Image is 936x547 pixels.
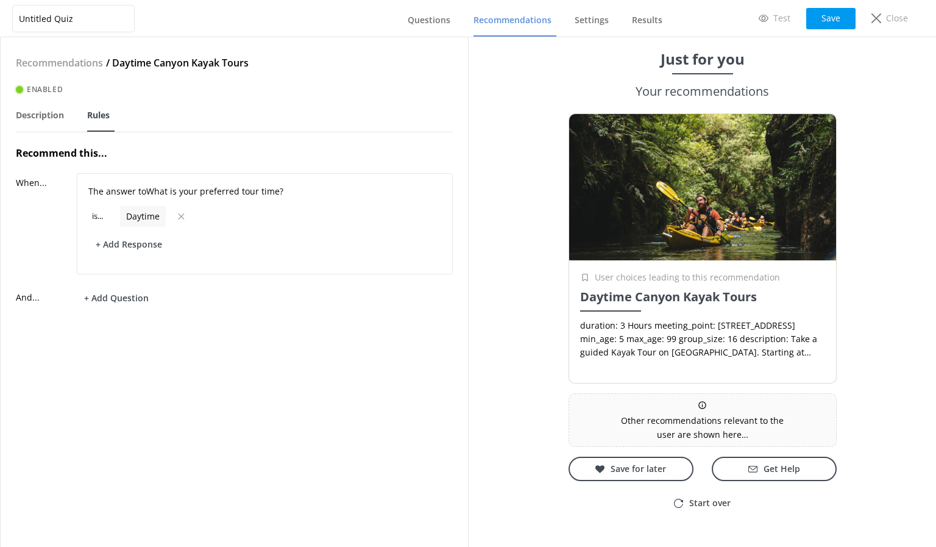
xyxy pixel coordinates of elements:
[16,55,103,71] h4: Recommendations
[569,457,693,481] button: Save for later
[659,491,746,515] button: Start over
[88,185,426,198] div: The answer to What is your preferred tour time?
[886,12,908,25] p: Close
[88,206,113,226] p: is ...
[575,14,609,26] span: Settings
[636,82,769,101] h3: Your recommendations
[16,109,64,121] span: Description
[580,290,825,304] h3: Daytime Canyon Kayak Tours
[16,173,77,274] p: When...
[16,100,69,132] a: Description
[120,206,166,227] p: Daytime
[88,234,169,256] button: + Add Response
[77,288,156,309] button: + Add Question
[661,49,745,68] h1: Just for you
[806,8,856,29] button: Save
[87,109,110,121] span: Rules
[408,14,450,26] span: Questions
[16,288,77,309] p: And...
[632,14,662,26] span: Results
[712,457,837,481] button: Get Help
[473,14,551,26] span: Recommendations
[16,146,453,162] h4: Recommend this...
[773,12,790,25] p: Test
[750,8,799,29] a: Test
[569,114,836,260] img: y6suzg25RQCgzxds0OMQ
[580,319,825,360] p: duration: 3 Hours meeting_point: [STREET_ADDRESS] min_age: 5 max_age: 99 group_size: 16 descripti...
[612,414,793,442] p: Other recommendations relevant to the user are shown here…
[106,55,249,71] h4: / Daytime Canyon Kayak Tours
[87,100,115,132] a: Rules
[595,271,780,284] p: User choices leading to this recommendation
[23,84,63,96] span: Enabled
